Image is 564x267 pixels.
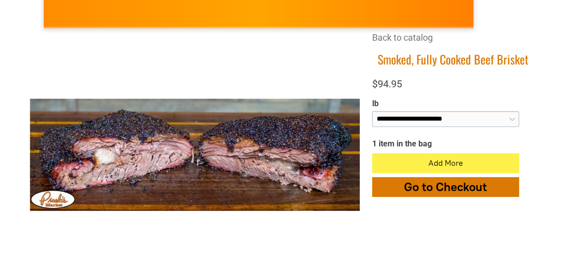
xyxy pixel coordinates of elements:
span: 1 item in the bag [372,139,432,148]
button: Add More [372,153,519,173]
a: Back to catalog [372,32,433,43]
span: Add More [428,158,463,168]
div: Breadcrumbs [372,31,534,52]
button: Go to Checkout [372,177,519,197]
div: lb [372,99,519,109]
img: Smoked, Fully Cooked Beef Brisket [30,99,360,211]
span: $94.95 [372,78,402,90]
h1: Smoked, Fully Cooked Beef Brisket [372,52,534,67]
span: Go to Checkout [404,180,487,194]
